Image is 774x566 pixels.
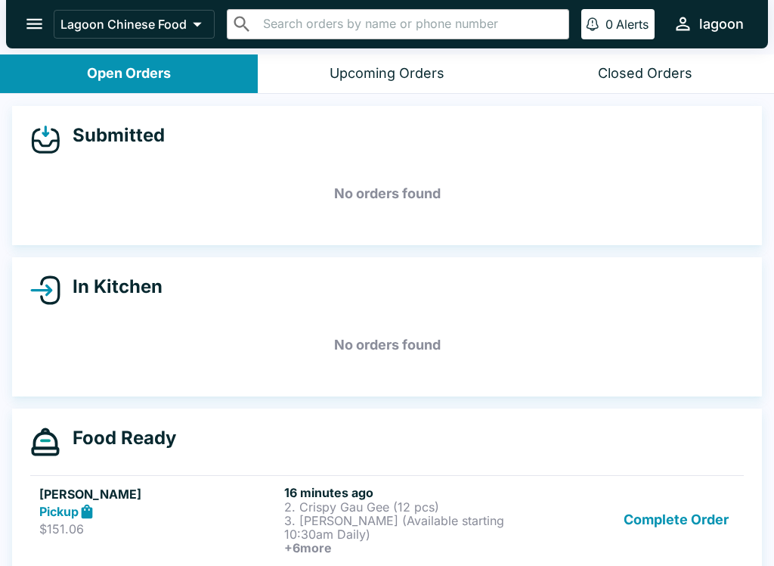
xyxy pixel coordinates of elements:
p: 3. [PERSON_NAME] (Available starting 10:30am Daily) [284,514,523,541]
p: 2. Crispy Gau Gee (12 pcs) [284,500,523,514]
button: Lagoon Chinese Food [54,10,215,39]
button: lagoon [667,8,750,40]
p: 0 [605,17,613,32]
button: open drawer [15,5,54,43]
h6: 16 minutes ago [284,485,523,500]
input: Search orders by name or phone number [259,14,562,35]
h5: No orders found [30,166,744,221]
h4: In Kitchen [60,275,163,298]
h4: Submitted [60,124,165,147]
strong: Pickup [39,504,79,519]
div: Open Orders [87,65,171,82]
button: Complete Order [618,485,735,555]
a: [PERSON_NAME]Pickup$151.0616 minutes ago2. Crispy Gau Gee (12 pcs)3. [PERSON_NAME] (Available sta... [30,475,744,564]
p: Alerts [616,17,649,32]
div: Closed Orders [598,65,692,82]
p: Lagoon Chinese Food [60,17,187,32]
h5: [PERSON_NAME] [39,485,278,503]
h6: + 6 more [284,541,523,555]
p: $151.06 [39,521,278,536]
div: lagoon [699,15,744,33]
div: Upcoming Orders [330,65,444,82]
h4: Food Ready [60,427,176,449]
h5: No orders found [30,318,744,372]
